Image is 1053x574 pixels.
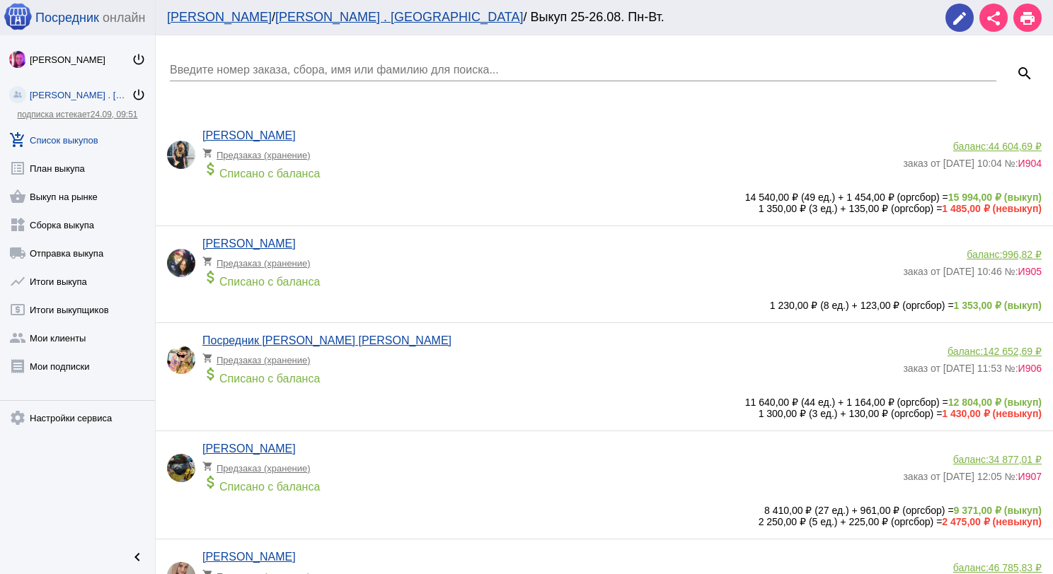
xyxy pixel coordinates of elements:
[903,562,1042,573] div: баланс:
[167,141,195,169] img: -b3CGEZm7JiWNz4MSe0vK8oszDDqK_yjx-I-Zpe58LR35vGIgXxFA2JGcGbEMVaWNP5BujAwwLFBmyesmt8751GY.jpg
[1016,65,1033,82] mat-icon: search
[202,129,296,141] a: [PERSON_NAME]
[985,10,1002,27] mat-icon: share
[9,358,26,375] mat-icon: receipt
[9,131,26,148] mat-icon: add_shopping_cart
[202,365,896,385] div: Списано с баланса
[9,160,26,177] mat-icon: list_alt
[989,562,1042,573] span: 46 785,83 ₽
[9,188,26,205] mat-icon: shopping_basket
[202,269,896,288] div: Списано с баланса
[202,160,896,180] div: Списано с баланса
[903,152,1042,169] div: заказ от [DATE] 10:04 №:
[948,397,1042,408] b: 12 804,00 ₽ (выкуп)
[9,51,26,68] img: 73xLq58P2BOqs-qIllg3xXCtabieAB0OMVER0XTxHpc0AjG-Rb2SSuXsq4It7hEfqgBcQNho.jpg
[132,88,146,102] mat-icon: power_settings_new
[202,250,319,269] div: Предзаказ (хранение)
[202,347,319,365] div: Предзаказ (хранение)
[202,443,296,455] a: [PERSON_NAME]
[202,160,219,177] mat-icon: attach_money
[35,11,99,25] span: Посредник
[202,365,219,382] mat-icon: attach_money
[989,141,1042,152] span: 44 604,69 ₽
[167,203,1042,214] div: 1 350,00 ₽ (3 ед.) + 135,00 ₽ (оргсбор) =
[202,353,217,363] mat-icon: shopping_cart
[903,141,1042,152] div: баланс:
[167,408,1042,419] div: 1 300,00 ₽ (3 ед.) + 130,00 ₽ (оргсбор) =
[954,300,1042,311] b: 1 353,00 ₽ (выкуп)
[202,474,219,491] mat-icon: attach_money
[167,192,1042,203] div: 14 540,00 ₽ (49 ед.) + 1 454,00 ₽ (оргсбор) =
[942,516,1042,527] b: 2 475,00 ₽ (невыкуп)
[202,474,896,493] div: Списано с баланса
[275,10,523,24] a: [PERSON_NAME] . [GEOGRAPHIC_DATA]
[202,148,217,158] mat-icon: shopping_cart
[202,238,296,250] a: [PERSON_NAME]
[202,551,296,563] a: [PERSON_NAME]
[903,260,1042,277] div: заказ от [DATE] 10:46 №:
[202,142,319,160] div: Предзаказ (хранение)
[1018,471,1042,482] span: И907
[903,249,1042,260] div: баланс:
[167,454,195,482] img: cb3A35bvfs6zUmUEBbc7IYAm0iqRClzbqeh-q0YnHF5SWezaWbTwI8c8knYxUXofw7-X5GWz60i6ffkDaZffWxYL.jpg
[903,357,1042,374] div: заказ от [DATE] 11:53 №:
[167,249,195,277] img: yodHRhK-OHw.jpg
[167,346,195,374] img: klfIT1i2k3saJfNGA6XPqTU7p5ZjdXiiDsm8fFA7nihaIQp9Knjm0Fohy3f__4ywE27KCYV1LPWaOQBexqZpekWk.jpg
[9,409,26,426] mat-icon: settings
[30,90,132,100] div: [PERSON_NAME] . [GEOGRAPHIC_DATA]
[4,2,32,30] img: apple-icon-60x60.png
[129,549,146,566] mat-icon: chevron_left
[202,269,219,286] mat-icon: attach_money
[1018,266,1042,277] span: И905
[1018,158,1042,169] span: И904
[903,346,1042,357] div: баланс:
[9,86,26,103] img: community_200.png
[202,455,319,474] div: Предзаказ (хранение)
[1018,363,1042,374] span: И906
[989,454,1042,465] span: 34 877,01 ₽
[202,334,451,346] a: Посредник [PERSON_NAME] [PERSON_NAME]
[202,256,217,266] mat-icon: shopping_cart
[202,461,217,471] mat-icon: shopping_cart
[30,54,132,65] div: [PERSON_NAME]
[1019,10,1036,27] mat-icon: print
[167,516,1042,527] div: 2 250,00 ₽ (5 ед.) + 225,00 ₽ (оргсбор) =
[167,300,1042,311] div: 1 230,00 ₽ (8 ед.) + 123,00 ₽ (оргсбор) =
[167,505,1042,516] div: 8 410,00 ₽ (27 ед.) + 961,00 ₽ (оргсбор) =
[170,64,996,76] input: Введите номер заказа, сбора, имя или фамилию для поиска...
[903,465,1042,482] div: заказ от [DATE] 12:05 №:
[132,52,146,66] mat-icon: power_settings_new
[167,397,1042,408] div: 11 640,00 ₽ (44 ед.) + 1 164,00 ₽ (оргсбор) =
[9,273,26,290] mat-icon: show_chart
[9,216,26,233] mat-icon: widgets
[951,10,968,27] mat-icon: edit
[9,301,26,318] mat-icon: local_atm
[167,10,931,25] div: / / Выкуп 25-26.08. Пн-Вт.
[91,110,138,119] span: 24.09, 09:51
[103,11,145,25] span: онлайн
[1002,249,1042,260] span: 996,82 ₽
[9,245,26,262] mat-icon: local_shipping
[954,505,1042,516] b: 9 371,00 ₽ (выкуп)
[17,110,137,119] a: подписка истекает24.09, 09:51
[167,10,272,24] a: [PERSON_NAME]
[942,408,1042,419] b: 1 430,00 ₽ (невыкуп)
[9,329,26,346] mat-icon: group
[942,203,1042,214] b: 1 485,00 ₽ (невыкуп)
[983,346,1042,357] span: 142 652,69 ₽
[948,192,1042,203] b: 15 994,00 ₽ (выкуп)
[903,454,1042,465] div: баланс:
